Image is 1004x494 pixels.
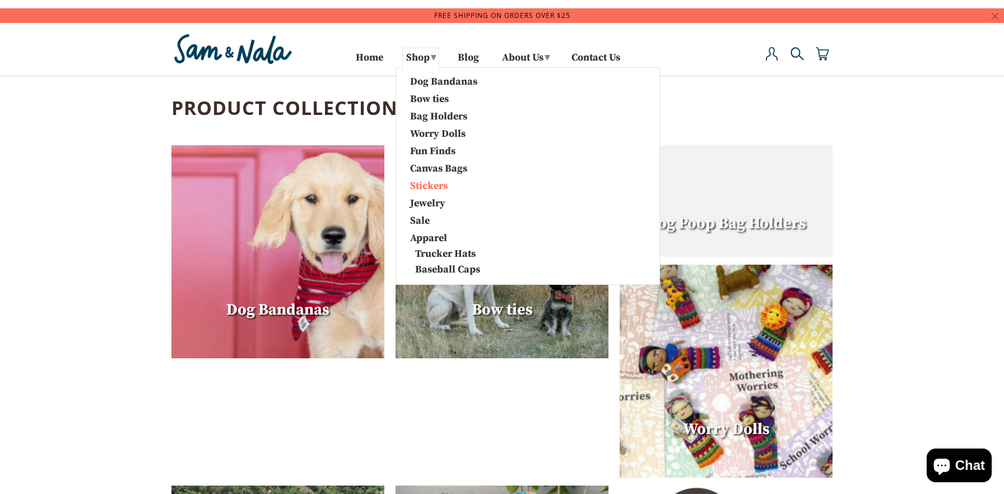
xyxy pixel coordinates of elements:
[498,48,552,72] a: About Us▾
[765,47,779,72] a: My Account
[402,263,533,276] a: Baseball Caps
[402,195,519,210] a: Jewelry
[356,54,383,72] a: Home
[171,145,384,358] img: Dog Bandanas
[791,47,804,61] img: search-icon
[171,31,295,67] img: Sam & Nala
[402,230,519,244] a: Apparel
[458,54,479,72] a: Blog
[402,73,519,88] a: Dog Bandanas
[647,214,806,233] span: Dog Poop Bag Holders
[402,48,439,72] a: Shop▾
[620,265,833,478] img: Worry Dolls
[402,160,519,175] a: Canvas Bags
[765,47,779,61] img: user-icon
[402,213,519,227] a: Sale
[683,419,770,439] span: Worry Dolls
[402,178,519,192] a: Stickers
[923,449,995,485] inbox-online-store-chat: Shopify online store chat
[402,108,519,123] a: Bag Holders
[571,54,620,72] a: Contact Us
[791,47,804,72] a: Search
[226,300,329,320] span: Dog Bandanas
[472,300,533,320] span: Bow ties
[171,76,833,133] h1: Product Collections
[402,247,533,260] a: Trucker Hats
[402,143,519,158] a: Fun Finds
[816,47,829,61] img: cart-icon
[402,126,519,140] a: Worry Dolls
[431,51,436,64] span: ▾
[434,11,570,20] a: Free Shipping on orders over $25
[620,145,833,257] img: Dog Poop Bag Holders
[402,91,519,105] a: Bow ties
[545,51,550,64] span: ▾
